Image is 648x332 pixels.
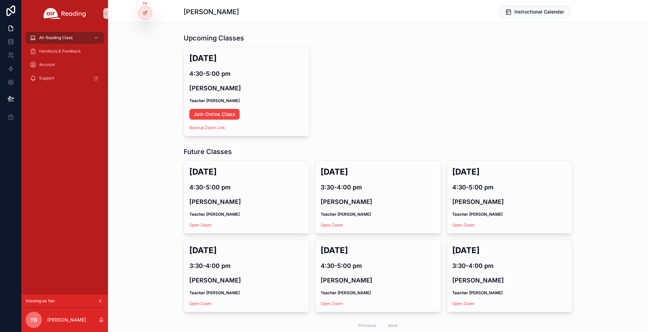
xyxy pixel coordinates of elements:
[189,301,212,306] a: Open Zoom
[39,49,81,54] span: Handouts & Feedback
[452,212,503,217] strong: Teacher [PERSON_NAME]
[321,166,435,177] h2: [DATE]
[321,212,371,217] strong: Teacher [PERSON_NAME]
[189,261,304,270] h4: 3:30-4:00 pm
[189,183,304,192] h4: 4:30-5:00 pm
[321,261,435,270] h4: 4:30-5:00 pm
[26,298,55,304] span: Viewing as Yan
[452,197,567,206] h4: [PERSON_NAME]
[189,84,304,93] h4: [PERSON_NAME]
[26,32,104,44] a: Air Reading Class
[189,222,212,228] a: Open Zoom
[189,69,304,78] h4: 4:30-5:00 pm
[184,33,244,43] h1: Upcoming Classes
[321,290,371,295] strong: Teacher [PERSON_NAME]
[184,147,232,156] h1: Future Classes
[44,8,86,19] img: App logo
[321,245,435,256] h2: [DATE]
[321,197,435,206] h4: [PERSON_NAME]
[452,301,475,306] a: Open Zoom
[189,125,225,130] a: Backup Zoom Link
[184,7,239,17] h1: [PERSON_NAME]
[22,27,108,93] div: scrollable content
[452,261,567,270] h4: 3:30-4:00 pm
[499,6,570,18] button: Instructional Calendar
[189,98,240,103] strong: Teacher [PERSON_NAME]
[189,290,240,295] strong: Teacher [PERSON_NAME]
[30,316,37,324] span: YB
[39,35,73,40] span: Air Reading Class
[26,72,104,84] a: Support
[452,222,475,228] a: Open Zoom
[321,183,435,192] h4: 3:30-4:00 pm
[26,59,104,71] a: Account
[452,183,567,192] h4: 4:30-5:00 pm
[189,197,304,206] h4: [PERSON_NAME]
[39,62,55,67] span: Account
[189,166,304,177] h2: [DATE]
[189,245,304,256] h2: [DATE]
[189,53,304,64] h2: [DATE]
[26,45,104,57] a: Handouts & Feedback
[189,212,240,217] strong: Teacher [PERSON_NAME]
[452,276,567,285] h4: [PERSON_NAME]
[189,276,304,285] h4: [PERSON_NAME]
[514,8,564,15] span: Instructional Calendar
[321,276,435,285] h4: [PERSON_NAME]
[189,109,240,120] a: Join Online Class
[321,222,343,228] a: Open Zoom
[452,166,567,177] h2: [DATE]
[452,290,503,295] strong: Teacher [PERSON_NAME]
[47,316,86,323] p: [PERSON_NAME]
[452,245,567,256] h2: [DATE]
[321,301,343,306] a: Open Zoom
[39,76,54,81] span: Support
